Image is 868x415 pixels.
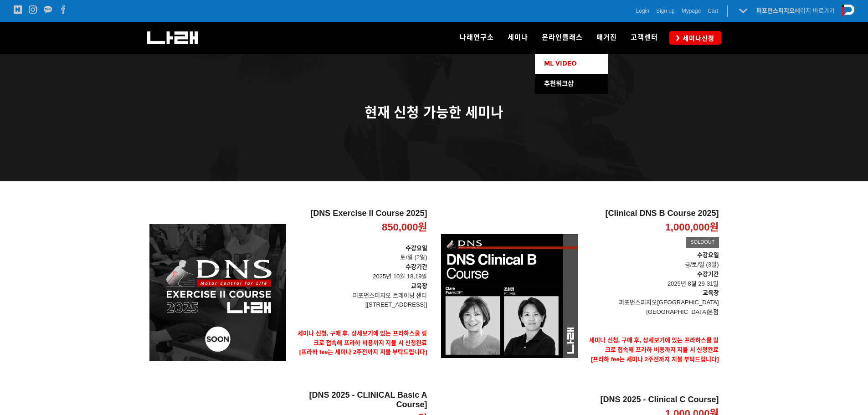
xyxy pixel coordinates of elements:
p: 1,000,000원 [665,221,719,234]
a: 온라인클래스 [535,22,590,54]
a: [Clinical DNS B Course 2025] 1,000,000원 SOLDOUT 수강요일금/토/일 (3일)수강기간 2025년 8월 29-31일교육장퍼포먼스피지오[GEOG... [585,209,719,383]
span: [프라하 fee는 세미나 2주전까지 지불 부탁드립니다] [591,356,719,363]
p: 토/일 (2일) [293,244,427,263]
p: 퍼포먼스피지오 트레이닝 센터 [293,291,427,301]
a: Cart [708,6,718,15]
a: [DNS Exercise II Course 2025] 850,000원 수강요일토/일 (2일)수강기간 2025년 10월 18,19일교육장퍼포먼스피지오 트레이닝 센터[[STREE... [293,209,427,376]
strong: 수강기간 [697,271,719,277]
h2: [DNS 2025 - Clinical C Course] [585,395,719,405]
span: 매거진 [596,33,617,41]
span: 세미나신청 [680,34,714,43]
strong: 수강기간 [406,263,427,270]
span: 온라인클래스 [542,33,583,41]
div: SOLDOUT [686,237,719,248]
a: Mypage [682,6,701,15]
strong: 퍼포먼스피지오 [756,7,795,14]
span: 나래연구소 [460,33,494,41]
span: 현재 신청 가능한 세미나 [365,105,503,120]
a: 고객센터 [624,22,665,54]
strong: 교육장 [411,282,427,289]
span: 고객센터 [631,33,658,41]
a: Sign up [656,6,675,15]
a: 추천워크샵 [535,74,608,94]
p: 2025년 10월 18,19일 [293,262,427,282]
p: 금/토/일 (3일) [585,260,719,270]
p: 2025년 8월 29-31일 [585,270,719,289]
strong: 세미나 신청, 구매 후, 상세보기에 있는 프라하스쿨 링크로 접속해 프라하 비용까지 지불 시 신청완료 [589,337,719,353]
span: ML VIDEO [544,60,577,67]
strong: 수강요일 [406,245,427,251]
span: [프라하 fee는 세미나 2주전까지 지불 부탁드립니다] [299,348,427,355]
strong: 교육장 [703,289,719,296]
a: Login [636,6,649,15]
a: 나래연구소 [453,22,501,54]
h2: [DNS Exercise II Course 2025] [293,209,427,219]
p: 850,000원 [382,221,427,234]
span: 세미나 [508,33,528,41]
strong: 수강요일 [697,251,719,258]
p: 퍼포먼스피지오[GEOGRAPHIC_DATA] [GEOGRAPHIC_DATA]본점 [585,298,719,317]
a: 세미나 [501,22,535,54]
p: [[STREET_ADDRESS]] [293,300,427,310]
a: 퍼포먼스피지오페이지 바로가기 [756,7,835,14]
a: 매거진 [590,22,624,54]
span: 추천워크샵 [544,80,574,87]
h2: [DNS 2025 - CLINICAL Basic A Course] [293,390,427,410]
a: 세미나신청 [669,31,721,44]
strong: 세미나 신청, 구매 후, 상세보기에 있는 프라하스쿨 링크로 접속해 프라하 비용까지 지불 시 신청완료 [298,330,427,346]
h2: [Clinical DNS B Course 2025] [585,209,719,219]
a: ML VIDEO [535,54,608,74]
